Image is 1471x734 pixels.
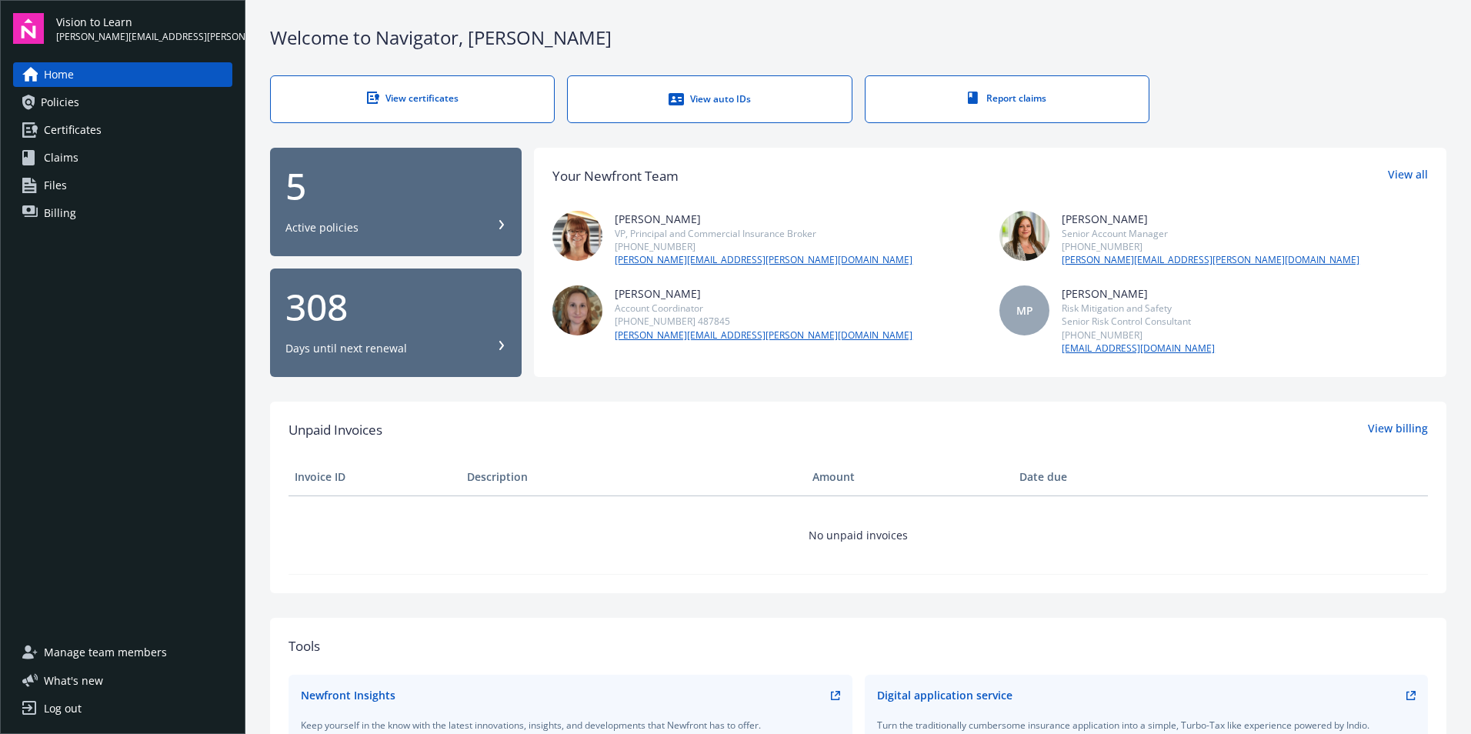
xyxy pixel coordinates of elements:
div: Keep yourself in the know with the latest innovations, insights, and developments that Newfront h... [301,719,840,732]
div: Senior Risk Control Consultant [1062,315,1215,328]
button: Vision to Learn[PERSON_NAME][EMAIL_ADDRESS][PERSON_NAME][DOMAIN_NAME] [56,13,232,44]
div: Senior Account Manager [1062,227,1359,240]
div: [PHONE_NUMBER] 487845 [615,315,912,328]
a: View auto IDs [567,75,852,123]
span: Manage team members [44,640,167,665]
img: photo [552,211,602,261]
span: Billing [44,201,76,225]
div: [PERSON_NAME] [615,211,912,227]
div: [PERSON_NAME] [1062,285,1215,302]
div: [PERSON_NAME] [1062,211,1359,227]
span: Certificates [44,118,102,142]
span: Unpaid Invoices [289,420,382,440]
div: 5 [285,168,506,205]
span: MP [1016,302,1033,319]
div: [PHONE_NUMBER] [1062,240,1359,253]
a: [PERSON_NAME][EMAIL_ADDRESS][PERSON_NAME][DOMAIN_NAME] [615,329,912,342]
div: Digital application service [877,687,1012,703]
a: View billing [1368,420,1428,440]
div: Account Coordinator [615,302,912,315]
div: Log out [44,696,82,721]
a: Home [13,62,232,87]
a: [EMAIL_ADDRESS][DOMAIN_NAME] [1062,342,1215,355]
div: [PERSON_NAME] [615,285,912,302]
div: VP, Principal and Commercial Insurance Broker [615,227,912,240]
a: Policies [13,90,232,115]
a: Claims [13,145,232,170]
a: Billing [13,201,232,225]
div: Welcome to Navigator , [PERSON_NAME] [270,25,1446,51]
div: Risk Mitigation and Safety [1062,302,1215,315]
span: Vision to Learn [56,14,232,30]
span: Policies [41,90,79,115]
a: Report claims [865,75,1149,123]
th: Amount [806,459,1013,495]
div: Newfront Insights [301,687,395,703]
button: What's new [13,672,128,689]
span: Home [44,62,74,87]
a: Certificates [13,118,232,142]
div: View auto IDs [599,92,820,107]
span: What ' s new [44,672,103,689]
div: [PHONE_NUMBER] [615,240,912,253]
span: Claims [44,145,78,170]
div: Tools [289,636,1428,656]
th: Date due [1013,459,1186,495]
div: Active policies [285,220,359,235]
button: 5Active policies [270,148,522,256]
th: Invoice ID [289,459,461,495]
th: Description [461,459,806,495]
span: [PERSON_NAME][EMAIL_ADDRESS][PERSON_NAME][DOMAIN_NAME] [56,30,232,44]
div: View certificates [302,92,523,105]
a: Files [13,173,232,198]
div: Days until next renewal [285,341,407,356]
div: Your Newfront Team [552,166,679,186]
td: No unpaid invoices [289,495,1428,574]
button: 308Days until next renewal [270,269,522,377]
a: View certificates [270,75,555,123]
div: [PHONE_NUMBER] [1062,329,1215,342]
div: Report claims [896,92,1118,105]
a: [PERSON_NAME][EMAIL_ADDRESS][PERSON_NAME][DOMAIN_NAME] [615,253,912,267]
img: photo [999,211,1049,261]
div: Turn the traditionally cumbersome insurance application into a simple, Turbo-Tax like experience ... [877,719,1416,732]
a: Manage team members [13,640,232,665]
div: 308 [285,289,506,325]
a: [PERSON_NAME][EMAIL_ADDRESS][PERSON_NAME][DOMAIN_NAME] [1062,253,1359,267]
a: View all [1388,166,1428,186]
img: navigator-logo.svg [13,13,44,44]
img: photo [552,285,602,335]
span: Files [44,173,67,198]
